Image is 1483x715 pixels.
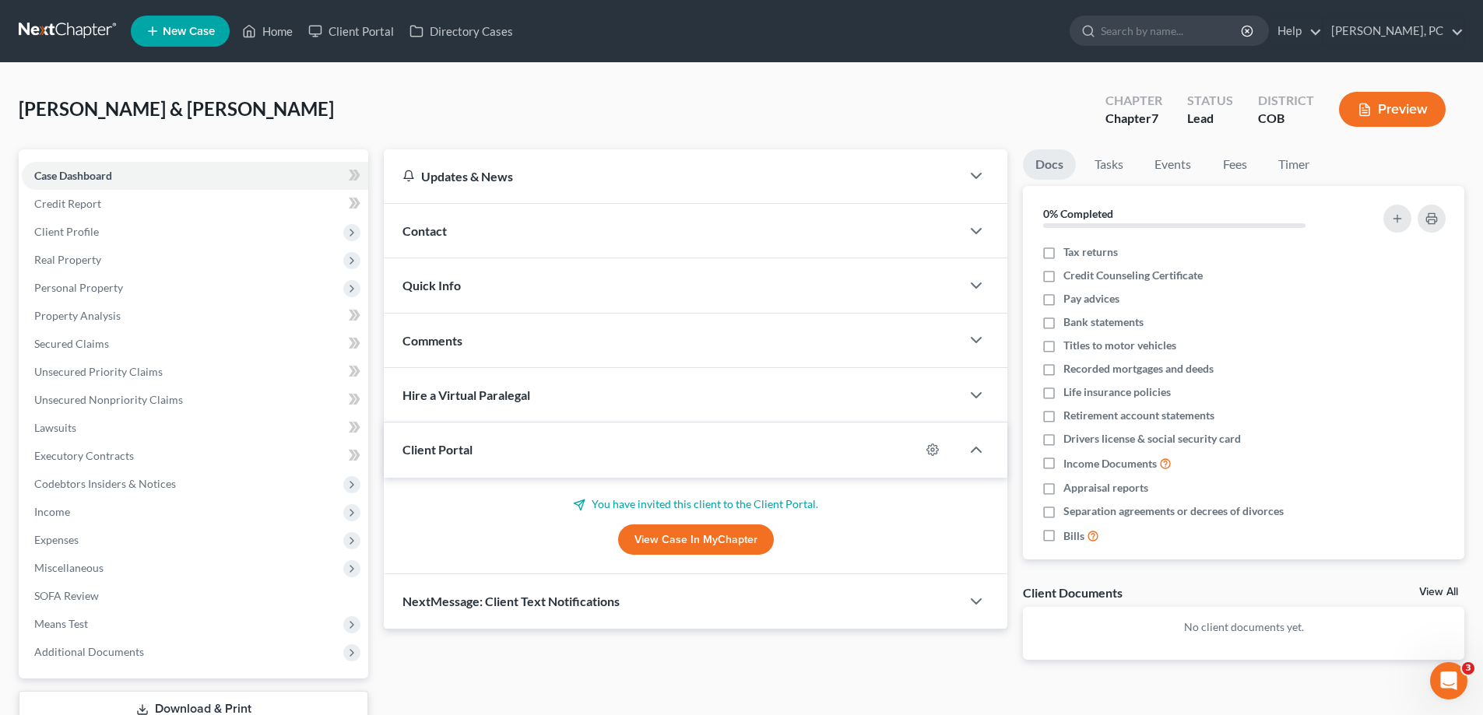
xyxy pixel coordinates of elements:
a: Unsecured Nonpriority Claims [22,386,368,414]
a: View All [1419,587,1458,598]
span: Retirement account statements [1063,408,1214,423]
a: View Case in MyChapter [618,524,774,556]
a: Client Portal [300,17,402,45]
span: Life insurance policies [1063,384,1171,400]
span: NextMessage: Client Text Notifications [402,594,620,608]
p: You have invited this client to the Client Portal. [402,496,989,512]
span: Case Dashboard [34,169,112,182]
span: New Case [163,26,215,37]
span: 3 [1462,662,1474,675]
span: Recorded mortgages and deeds [1063,361,1214,377]
span: Pay advices [1063,291,1119,307]
span: 7 [1151,110,1158,125]
span: Property Analysis [34,309,121,322]
a: Home [234,17,300,45]
a: [PERSON_NAME], PC [1323,17,1464,45]
span: Credit Counseling Certificate [1063,268,1203,283]
a: Fees [1210,149,1260,180]
span: Personal Property [34,281,123,294]
span: Contact [402,223,447,238]
span: Client Profile [34,225,99,238]
span: Bank statements [1063,314,1144,330]
span: Tax returns [1063,244,1118,260]
span: Secured Claims [34,337,109,350]
a: Credit Report [22,190,368,218]
span: Hire a Virtual Paralegal [402,387,530,402]
span: Codebtors Insiders & Notices [34,477,176,490]
span: Comments [402,333,462,348]
a: SOFA Review [22,582,368,610]
div: Updates & News [402,168,942,184]
div: Lead [1187,110,1233,128]
span: Expenses [34,533,79,546]
span: Client Portal [402,442,473,457]
span: Drivers license & social security card [1063,431,1241,447]
span: Unsecured Nonpriority Claims [34,393,183,406]
span: Titles to motor vehicles [1063,338,1176,353]
div: District [1258,92,1314,110]
div: Chapter [1105,92,1162,110]
a: Directory Cases [402,17,521,45]
iframe: Intercom live chat [1430,662,1467,699]
span: Lawsuits [34,421,76,434]
span: Unsecured Priority Claims [34,365,163,378]
a: Executory Contracts [22,442,368,470]
span: Quick Info [402,278,461,293]
a: Lawsuits [22,414,368,442]
p: No client documents yet. [1035,619,1452,635]
span: Appraisal reports [1063,480,1148,496]
a: Timer [1266,149,1322,180]
a: Events [1142,149,1204,180]
span: Income [34,505,70,518]
span: Separation agreements or decrees of divorces [1063,503,1284,519]
span: Means Test [34,617,88,630]
span: Bills [1063,528,1084,544]
a: Help [1270,17,1322,45]
span: Credit Report [34,197,101,210]
span: Additional Documents [34,645,144,658]
a: Tasks [1082,149,1136,180]
span: Income Documents [1063,456,1157,471]
strong: 0% Completed [1043,207,1113,220]
div: Status [1187,92,1233,110]
span: [PERSON_NAME] & [PERSON_NAME] [19,97,334,120]
div: Chapter [1105,110,1162,128]
div: COB [1258,110,1314,128]
span: Executory Contracts [34,449,134,462]
span: SOFA Review [34,589,99,602]
span: Real Property [34,253,101,266]
a: Case Dashboard [22,162,368,190]
a: Docs [1023,149,1076,180]
input: Search by name... [1101,16,1243,45]
span: Miscellaneous [34,561,104,574]
a: Unsecured Priority Claims [22,358,368,386]
div: Client Documents [1023,584,1123,601]
a: Secured Claims [22,330,368,358]
a: Property Analysis [22,302,368,330]
button: Preview [1339,92,1446,127]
